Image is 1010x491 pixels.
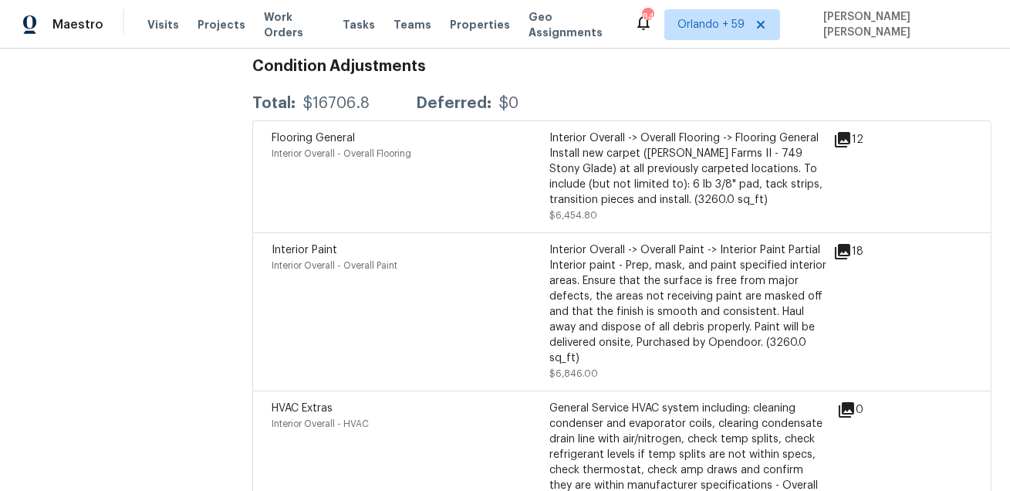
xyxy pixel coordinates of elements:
span: Interior Overall - Overall Flooring [272,149,411,158]
h3: Condition Adjustments [252,59,991,74]
div: Interior Overall -> Overall Paint -> Interior Paint Partial Interior paint - Prep, mask, and pain... [549,242,827,366]
span: Work Orders [264,9,325,40]
div: 0 [837,401,913,419]
span: Flooring General [272,133,355,144]
span: Geo Assignments [529,9,616,40]
span: Properties [451,17,511,32]
span: HVAC Extras [272,403,333,414]
div: Interior Overall -> Overall Flooring -> Flooring General Install new carpet ([PERSON_NAME] Farms ... [549,130,827,208]
span: Maestro [52,17,103,32]
div: Deferred: [416,96,491,111]
div: 12 [833,130,913,149]
div: 840 [642,9,653,25]
div: $16706.8 [303,96,370,111]
span: Interior Overall - Overall Paint [272,261,397,270]
span: $6,846.00 [549,369,598,378]
span: [PERSON_NAME] [PERSON_NAME] [817,9,987,40]
span: Interior Overall - HVAC [272,419,369,428]
span: Tasks [343,19,376,30]
span: Projects [198,17,245,32]
div: 18 [833,242,913,261]
span: Orlando + 59 [677,17,745,32]
div: $0 [499,96,519,111]
span: Teams [394,17,432,32]
span: $6,454.80 [549,211,597,220]
span: Visits [147,17,179,32]
div: Total: [252,96,296,111]
span: Interior Paint [272,245,337,256]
